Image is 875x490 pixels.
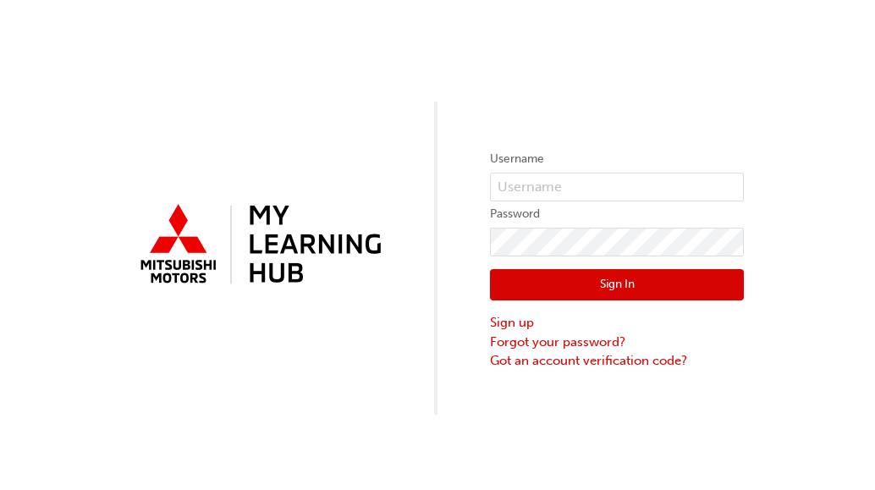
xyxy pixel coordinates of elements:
[490,269,744,301] button: Sign In
[490,313,744,333] a: Sign up
[490,351,744,371] a: Got an account verification code?
[490,204,744,224] label: Password
[490,333,744,352] a: Forgot your password?
[490,173,744,201] input: Username
[490,149,744,169] label: Username
[131,197,385,294] img: mmal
